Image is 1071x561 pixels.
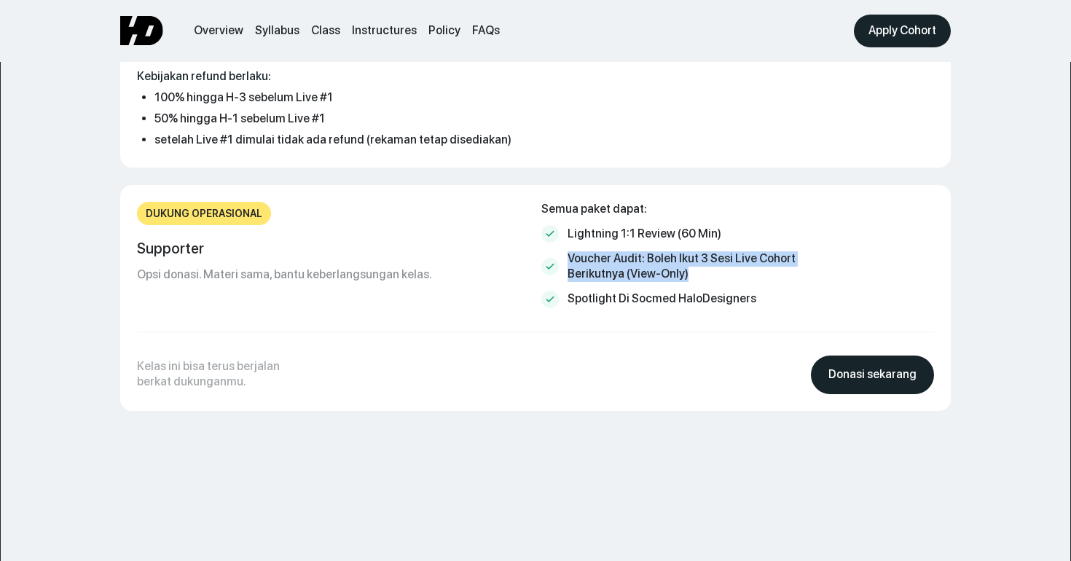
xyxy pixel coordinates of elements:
div: Donasi sekarang [828,367,917,382]
a: Policy [428,23,460,39]
a: Instructures [352,23,417,39]
div: Semua paket dapat: [541,202,647,217]
div: Spotlight di socmed HaloDesigners [568,291,756,307]
p: Kebijakan refund berlaku: [137,66,511,87]
li: setelah Live #1 dimulai tidak ada refund (rekaman tetap disediakan) [154,130,511,151]
li: 50% hingga H-1 sebelum Live #1 [154,109,511,130]
div: Kelas ini bisa terus berjalan berkat dukunganmu. [137,359,280,390]
a: Syllabus [255,23,299,39]
a: Apply Cohort [854,15,951,47]
div: Voucher audit: boleh ikut 3 sesi live cohort berikutnya (view-only) [568,251,796,282]
div: Apply Cohort [868,23,936,39]
div: Dukung operasional [146,206,262,221]
li: 100% hingga H-3 sebelum Live #1 [154,87,511,109]
div: Lightning 1:1 review (60 min) [568,227,721,242]
a: Overview [194,23,243,39]
div: Supporter [137,240,204,257]
a: Donasi sekarang [811,356,934,394]
div: Opsi donasi. Materi sama, bantu keberlangsungan kelas. [137,267,432,283]
a: Class [311,23,340,39]
a: FAQs [472,23,500,39]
